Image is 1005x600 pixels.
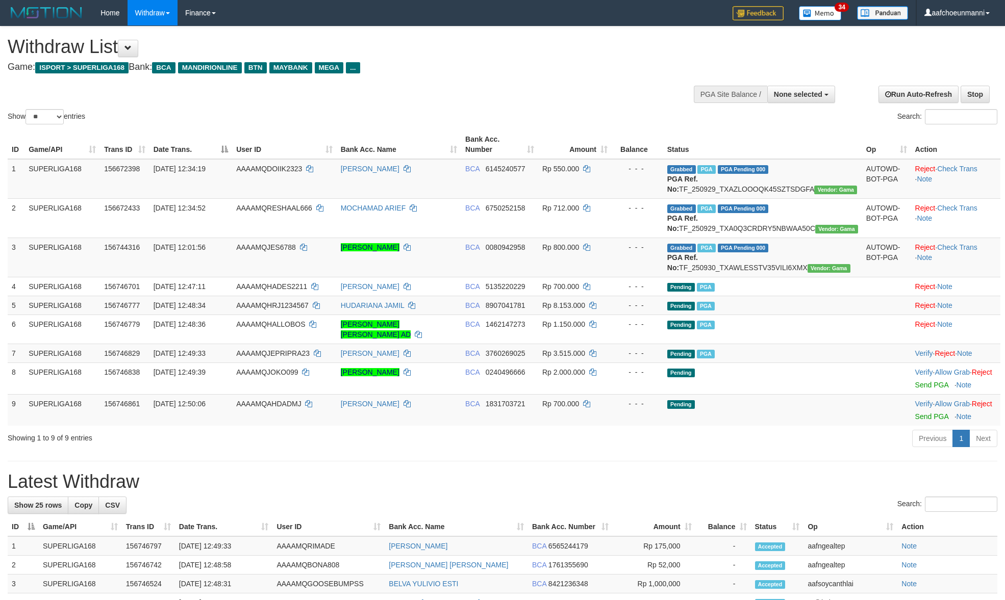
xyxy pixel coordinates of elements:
[104,282,140,291] span: 156746701
[937,243,977,251] a: Check Trans
[935,400,969,408] a: Allow Grab
[835,3,848,12] span: 34
[616,399,659,409] div: - - -
[935,368,969,376] a: Allow Grab
[8,429,411,443] div: Showing 1 to 9 of 9 entries
[8,5,85,20] img: MOTION_logo.png
[751,517,804,536] th: Status: activate to sort column ascending
[486,368,525,376] span: Copy 0240496666 to clipboard
[616,203,659,213] div: - - -
[957,381,972,389] a: Note
[14,501,62,509] span: Show 25 rows
[667,204,696,213] span: Grabbed
[663,159,862,199] td: TF_250929_TXAZLOOOQK45SZTSDGFA
[613,517,696,536] th: Amount: activate to sort column ascending
[232,130,337,159] th: User ID: activate to sort column ascending
[269,62,312,73] span: MAYBANK
[24,315,100,344] td: SUPERLIGA168
[915,204,936,212] a: Reject
[236,320,305,328] span: AAAAMQHALLOBOS
[8,556,39,575] td: 2
[667,369,695,377] span: Pending
[341,301,405,309] a: HUDARIANA JAMIL
[39,575,122,593] td: SUPERLIGA168
[8,517,39,536] th: ID: activate to sort column descending
[862,130,911,159] th: Op: activate to sort column ascending
[696,575,751,593] td: -
[236,368,298,376] span: AAAAMQJOKO099
[152,62,175,73] span: BCA
[915,400,933,408] a: Verify
[972,368,992,376] a: Reject
[542,301,585,309] span: Rp 8.153.000
[532,580,546,588] span: BCA
[542,368,585,376] span: Rp 2.000.000
[236,243,296,251] span: AAAAMQJES6788
[486,204,525,212] span: Copy 6750252158 to clipboard
[532,561,546,569] span: BCA
[486,243,525,251] span: Copy 0080942958 to clipboard
[915,282,936,291] a: Reject
[24,277,100,296] td: SUPERLIGA168
[341,243,399,251] a: [PERSON_NAME]
[149,130,233,159] th: Date Trans.: activate to sort column descending
[236,282,307,291] span: AAAAMQHADES2211
[341,320,411,338] a: [PERSON_NAME] [PERSON_NAME] AD
[912,430,953,447] a: Previous
[911,238,1000,277] td: · ·
[925,109,997,124] input: Search:
[667,283,695,292] span: Pending
[952,430,970,447] a: 1
[911,277,1000,296] td: ·
[718,165,769,174] span: PGA Pending
[154,320,206,328] span: [DATE] 12:48:36
[911,362,1000,394] td: · ·
[8,109,85,124] label: Show entries
[154,349,206,357] span: [DATE] 12:49:33
[548,561,588,569] span: Copy 1761355690 to clipboard
[697,321,715,329] span: Marked by aafsoycanthlai
[911,344,1000,362] td: · ·
[8,37,660,57] h1: Withdraw List
[897,497,997,512] label: Search:
[616,319,659,329] div: - - -
[104,204,140,212] span: 156672433
[272,575,385,593] td: AAAAMQGOOSEBUMPSS
[935,349,955,357] a: Reject
[548,580,588,588] span: Copy 8421236348 to clipboard
[465,282,480,291] span: BCA
[465,301,480,309] span: BCA
[803,556,897,575] td: aafngealtep
[538,130,612,159] th: Amount: activate to sort column ascending
[465,400,480,408] span: BCA
[465,368,480,376] span: BCA
[8,536,39,556] td: 1
[697,244,715,252] span: Marked by aafsoycanthlai
[612,130,663,159] th: Balance
[915,381,948,389] a: Send PGA
[542,165,579,173] span: Rp 550.000
[175,575,273,593] td: [DATE] 12:48:31
[616,242,659,252] div: - - -
[528,517,613,536] th: Bank Acc. Number: activate to sort column ascending
[154,368,206,376] span: [DATE] 12:49:39
[935,368,971,376] span: ·
[937,165,977,173] a: Check Trans
[337,130,461,159] th: Bank Acc. Name: activate to sort column ascending
[100,130,149,159] th: Trans ID: activate to sort column ascending
[175,517,273,536] th: Date Trans.: activate to sort column ascending
[915,301,936,309] a: Reject
[486,349,525,357] span: Copy 3760269025 to clipboard
[154,400,206,408] span: [DATE] 12:50:06
[272,556,385,575] td: AAAAMQBONA808
[548,542,588,550] span: Copy 6565244179 to clipboard
[8,198,24,238] td: 2
[26,109,64,124] select: Showentries
[667,175,698,193] b: PGA Ref. No:
[901,561,917,569] a: Note
[74,501,92,509] span: Copy
[154,165,206,173] span: [DATE] 12:34:19
[917,253,932,262] a: Note
[542,349,585,357] span: Rp 3.515.000
[803,575,897,593] td: aafsoycanthlai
